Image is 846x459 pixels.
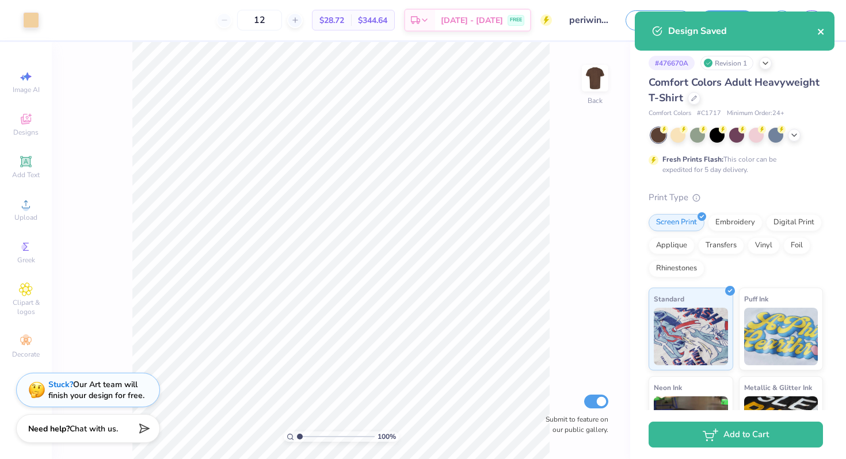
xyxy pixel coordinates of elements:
[319,14,344,26] span: $28.72
[654,308,728,365] img: Standard
[649,260,704,277] div: Rhinestones
[626,10,691,30] button: Save as
[358,14,387,26] span: $344.64
[649,214,704,231] div: Screen Print
[588,95,603,106] div: Back
[698,237,744,254] div: Transfers
[12,170,40,179] span: Add Text
[700,56,753,70] div: Revision 1
[649,237,695,254] div: Applique
[783,237,810,254] div: Foil
[441,14,503,26] span: [DATE] - [DATE]
[649,191,823,204] div: Print Type
[744,293,768,305] span: Puff Ink
[13,128,39,137] span: Designs
[28,423,70,434] strong: Need help?
[17,255,35,265] span: Greek
[649,422,823,447] button: Add to Cart
[727,109,784,118] span: Minimum Order: 24 +
[12,350,40,359] span: Decorate
[748,237,780,254] div: Vinyl
[668,24,817,38] div: Design Saved
[13,85,40,94] span: Image AI
[766,214,822,231] div: Digital Print
[744,308,818,365] img: Puff Ink
[654,396,728,454] img: Neon Ink
[237,10,282,30] input: – –
[48,379,144,401] div: Our Art team will finish your design for free.
[561,9,617,32] input: Untitled Design
[649,56,695,70] div: # 476670A
[744,381,812,393] span: Metallic & Glitter Ink
[649,75,820,105] span: Comfort Colors Adult Heavyweight T-Shirt
[654,293,684,305] span: Standard
[662,154,804,175] div: This color can be expedited for 5 day delivery.
[584,67,607,90] img: Back
[48,379,73,390] strong: Stuck?
[14,213,37,222] span: Upload
[378,431,396,442] span: 100 %
[817,24,825,38] button: close
[539,414,608,435] label: Submit to feature on our public gallery.
[6,298,46,316] span: Clipart & logos
[697,109,721,118] span: # C1717
[70,423,118,434] span: Chat with us.
[654,381,682,393] span: Neon Ink
[744,396,818,454] img: Metallic & Glitter Ink
[662,155,723,164] strong: Fresh Prints Flash:
[510,16,522,24] span: FREE
[649,109,691,118] span: Comfort Colors
[708,214,763,231] div: Embroidery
